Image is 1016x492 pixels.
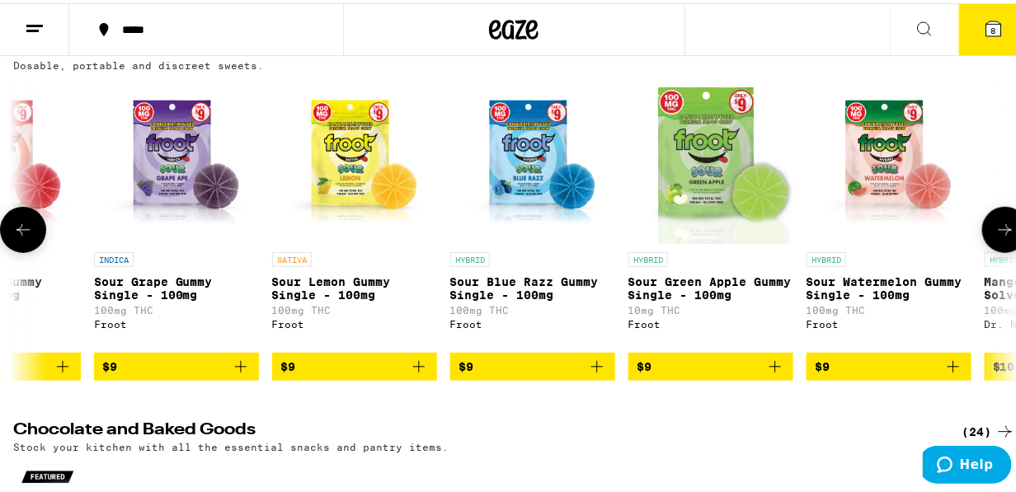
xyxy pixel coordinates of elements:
[94,349,259,377] button: Add to bag
[807,249,846,264] p: HYBRID
[807,349,971,377] button: Add to bag
[94,316,259,326] div: Froot
[450,349,615,377] button: Add to bag
[102,357,117,370] span: $9
[450,76,615,349] a: Open page for Sour Blue Razz Gummy Single - 100mg from Froot
[628,302,793,312] p: 10mg THC
[993,357,1015,370] span: $10
[272,316,437,326] div: Froot
[450,76,615,241] img: Froot - Sour Blue Razz Gummy Single - 100mg
[94,302,259,312] p: 100mg THC
[628,76,793,349] a: Open page for Sour Green Apple Gummy Single - 100mg from Froot
[272,76,437,241] img: Froot - Sour Lemon Gummy Single - 100mg
[628,76,793,241] img: Froot - Sour Green Apple Gummy Single - 100mg
[459,357,473,370] span: $9
[450,316,615,326] div: Froot
[807,76,971,349] a: Open page for Sour Watermelon Gummy Single - 100mg from Froot
[807,302,971,312] p: 100mg THC
[807,316,971,326] div: Froot
[807,272,971,298] p: Sour Watermelon Gummy Single - 100mg
[94,272,259,298] p: Sour Grape Gummy Single - 100mg
[13,419,934,438] h2: Chocolate and Baked Goods
[272,76,437,349] a: Open page for Sour Lemon Gummy Single - 100mg from Froot
[628,249,668,264] p: HYBRID
[637,357,651,370] span: $9
[94,249,134,264] p: INDICA
[991,22,996,32] span: 8
[272,349,437,377] button: Add to bag
[628,349,793,377] button: Add to bag
[628,272,793,298] p: Sour Green Apple Gummy Single - 100mg
[450,249,490,264] p: HYBRID
[807,76,971,241] img: Froot - Sour Watermelon Gummy Single - 100mg
[94,76,259,349] a: Open page for Sour Grape Gummy Single - 100mg from Froot
[280,357,295,370] span: $9
[94,76,259,241] img: Froot - Sour Grape Gummy Single - 100mg
[450,272,615,298] p: Sour Blue Razz Gummy Single - 100mg
[962,419,1015,438] a: (24)
[628,316,793,326] div: Froot
[450,302,615,312] p: 100mg THC
[923,443,1012,484] iframe: Opens a widget where you can find more information
[272,302,437,312] p: 100mg THC
[815,357,830,370] span: $9
[272,272,437,298] p: Sour Lemon Gummy Single - 100mg
[272,249,312,264] p: SATIVA
[13,438,449,449] p: Stock your kitchen with all the essential snacks and pantry items.
[13,57,264,68] p: Dosable, portable and discreet sweets.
